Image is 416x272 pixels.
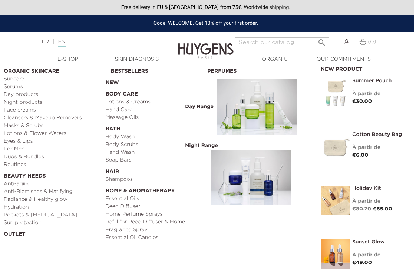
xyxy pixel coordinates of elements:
[106,203,202,210] a: Reed Diffuser
[217,79,297,135] img: routine_jour_banner.jpg
[352,144,402,152] div: À partir de
[207,64,304,75] a: Perfumes
[352,132,402,137] a: Cotton Beauty Bag
[111,64,202,75] a: Bestsellers
[106,183,202,195] a: Home & Aromatherapy
[106,164,202,176] a: Hair
[352,251,402,259] div: À partir de
[106,133,202,141] a: Body Wash
[352,99,372,104] span: €30.00
[178,31,234,60] img: Huygens
[315,35,328,45] button: 
[321,186,350,215] img: Holiday kit
[106,195,202,203] a: Essential Oils
[4,64,100,75] a: Organic Skincare
[183,103,215,110] span: Day Range
[4,227,100,238] a: OUTLET
[106,218,202,234] a: Refill for Reed Diffuser & Home Fragrance Spray
[106,141,202,149] a: Body Scrubs
[352,260,372,265] span: €49.00
[309,56,378,63] a: Our commitments
[106,75,202,87] a: New
[4,75,100,83] a: Suncare
[321,78,350,108] img: Summer pouch
[373,206,392,212] span: €65.00
[211,150,291,205] img: routine_nuit_banner.jpg
[4,130,100,137] a: Lotions & Flower Waters
[352,153,369,158] span: €6.00
[38,37,165,46] div: |
[240,56,309,71] a: Organic Apothecary
[352,78,402,83] a: Summer pouch
[235,37,329,47] input: Search
[106,156,202,164] a: Soap Bars
[58,39,65,47] a: EN
[352,90,402,98] div: À partir de
[106,176,202,183] a: Shampoos
[352,239,402,245] a: Sunset Glow
[4,145,100,153] a: For Men
[106,234,202,242] a: Essential Oil Candles
[106,98,202,106] a: Lotions & Creams
[4,106,100,114] a: Face creams
[317,36,326,45] i: 
[4,137,100,145] a: Eyes & Lips
[4,188,100,196] a: Anti-Blemishes & Matifying
[352,198,402,205] div: À partir de
[207,138,304,209] a: Night Range
[4,122,100,130] a: Masks & Scrubs
[352,206,371,212] span: €80.70
[321,239,350,269] img: Sunset Glow
[4,219,100,227] a: Sun protection
[42,39,49,44] a: FR
[4,211,100,219] a: Pockets & [MEDICAL_DATA]
[4,99,100,106] a: Night products
[4,83,100,91] a: Serums
[106,149,202,156] a: Hand Wash
[4,161,100,169] a: Routines
[207,75,304,138] a: Day Range
[106,122,202,133] a: Bath
[321,64,402,73] h2: New product
[4,180,100,188] a: Anti-aging
[106,106,202,114] a: Hand Care
[4,196,100,203] a: Radiance & Healthy glow
[4,203,100,211] a: Hydration
[368,39,376,44] span: (0)
[4,153,100,161] a: Duos & Bundles
[321,132,350,162] img: Cotton Beauty Bag
[4,114,100,122] a: Cleansers & Makeup Removers
[33,56,102,63] a: E-Shop
[102,56,171,63] a: Skin Diagnosis
[4,91,100,99] a: Day products
[183,142,220,149] span: Night Range
[106,114,202,122] a: Massage Oils
[352,186,402,191] a: Holiday Kit
[4,169,100,180] a: Beauty needs
[106,210,202,218] a: Home Perfume Sprays
[106,87,202,98] a: Body Care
